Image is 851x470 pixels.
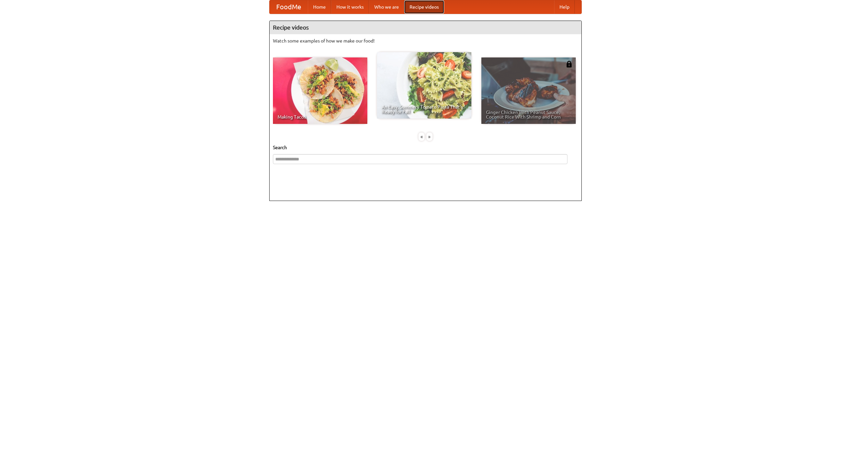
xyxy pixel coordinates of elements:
a: Help [554,0,575,14]
a: How it works [331,0,369,14]
img: 483408.png [566,61,572,67]
a: Making Tacos [273,57,367,124]
p: Watch some examples of how we make our food! [273,38,578,44]
span: Making Tacos [278,115,363,119]
span: An Easy, Summery Tomato Pasta That's Ready for Fall [382,105,467,114]
h4: Recipe videos [270,21,581,34]
a: Recipe videos [404,0,444,14]
a: Who we are [369,0,404,14]
div: » [426,133,432,141]
a: FoodMe [270,0,308,14]
a: Home [308,0,331,14]
a: An Easy, Summery Tomato Pasta That's Ready for Fall [377,52,471,119]
div: « [419,133,425,141]
h5: Search [273,144,578,151]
